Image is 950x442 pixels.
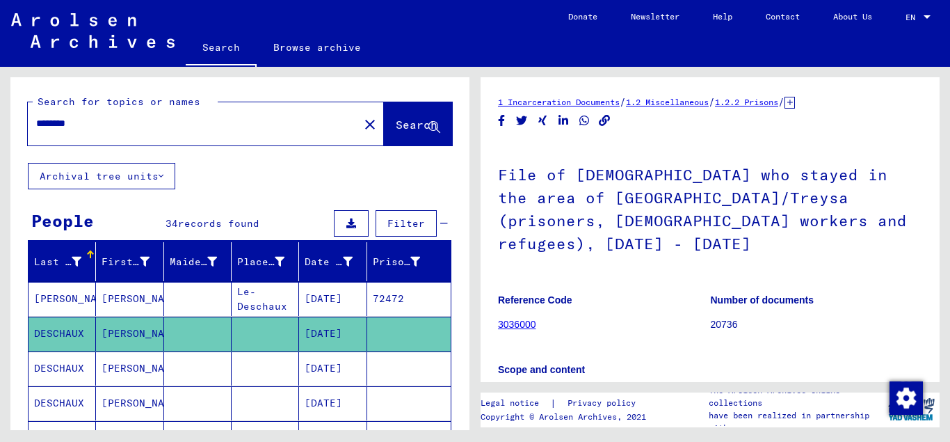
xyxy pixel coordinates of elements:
[498,294,572,306] b: Reference Code
[96,386,163,420] mat-cell: [PERSON_NAME]
[29,317,96,351] mat-cell: DESCHAUX
[96,352,163,386] mat-cell: [PERSON_NAME]
[626,97,709,107] a: 1.2 Miscellaneous
[356,110,384,138] button: Clear
[778,95,784,108] span: /
[711,317,923,332] p: 20736
[237,251,302,273] div: Place of Birth
[170,255,217,269] div: Maiden Name
[299,282,367,316] mat-cell: [DATE]
[396,118,437,132] span: Search
[885,392,937,427] img: yv_logo.png
[367,282,451,316] mat-cell: 72472
[299,386,367,420] mat-cell: [DATE]
[170,251,234,273] div: Maiden Name
[34,251,99,273] div: Last Name
[38,95,200,108] mat-label: Search for topics or names
[102,251,166,273] div: First Name
[481,396,550,411] a: Legal notice
[178,217,259,230] span: records found
[376,210,437,237] button: Filter
[166,217,178,230] span: 34
[711,294,814,306] b: Number of documents
[362,116,378,133] mat-icon: close
[889,381,923,415] img: Change consent
[28,163,175,189] button: Archival tree units
[498,364,585,375] b: Scope and content
[232,242,299,281] mat-header-cell: Place of Birth
[29,386,96,420] mat-cell: DESCHAUX
[905,13,921,22] span: EN
[11,13,175,48] img: Arolsen_neg.svg
[556,396,652,411] a: Privacy policy
[494,112,509,129] button: Share on Facebook
[373,251,437,273] div: Prisoner #
[102,255,149,269] div: First Name
[889,381,922,414] div: Change consent
[384,102,452,145] button: Search
[556,112,571,129] button: Share on LinkedIn
[232,282,299,316] mat-cell: Le-Deschaux
[481,396,652,411] div: |
[299,242,367,281] mat-header-cell: Date of Birth
[498,143,922,273] h1: File of [DEMOGRAPHIC_DATA] who stayed in the area of [GEOGRAPHIC_DATA]/Treysa (prisoners, [DEMOGR...
[29,242,96,281] mat-header-cell: Last Name
[34,255,81,269] div: Last Name
[620,95,626,108] span: /
[709,409,883,434] p: have been realized in partnership with
[257,31,378,64] a: Browse archive
[237,255,284,269] div: Place of Birth
[373,255,420,269] div: Prisoner #
[367,242,451,281] mat-header-cell: Prisoner #
[299,352,367,386] mat-cell: [DATE]
[29,282,96,316] mat-cell: [PERSON_NAME]
[299,317,367,351] mat-cell: [DATE]
[29,352,96,386] mat-cell: DESCHAUX
[577,112,592,129] button: Share on WhatsApp
[481,411,652,423] p: Copyright © Arolsen Archives, 2021
[96,282,163,316] mat-cell: [PERSON_NAME]
[305,255,352,269] div: Date of Birth
[96,317,163,351] mat-cell: [PERSON_NAME]
[715,97,778,107] a: 1.2.2 Prisons
[387,217,425,230] span: Filter
[498,97,620,107] a: 1 Incarceration Documents
[96,242,163,281] mat-header-cell: First Name
[305,251,369,273] div: Date of Birth
[498,319,536,330] a: 3036000
[536,112,550,129] button: Share on Xing
[709,384,883,409] p: The Arolsen Archives online collections
[597,112,612,129] button: Copy link
[709,95,715,108] span: /
[186,31,257,67] a: Search
[515,112,529,129] button: Share on Twitter
[31,208,94,233] div: People
[164,242,232,281] mat-header-cell: Maiden Name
